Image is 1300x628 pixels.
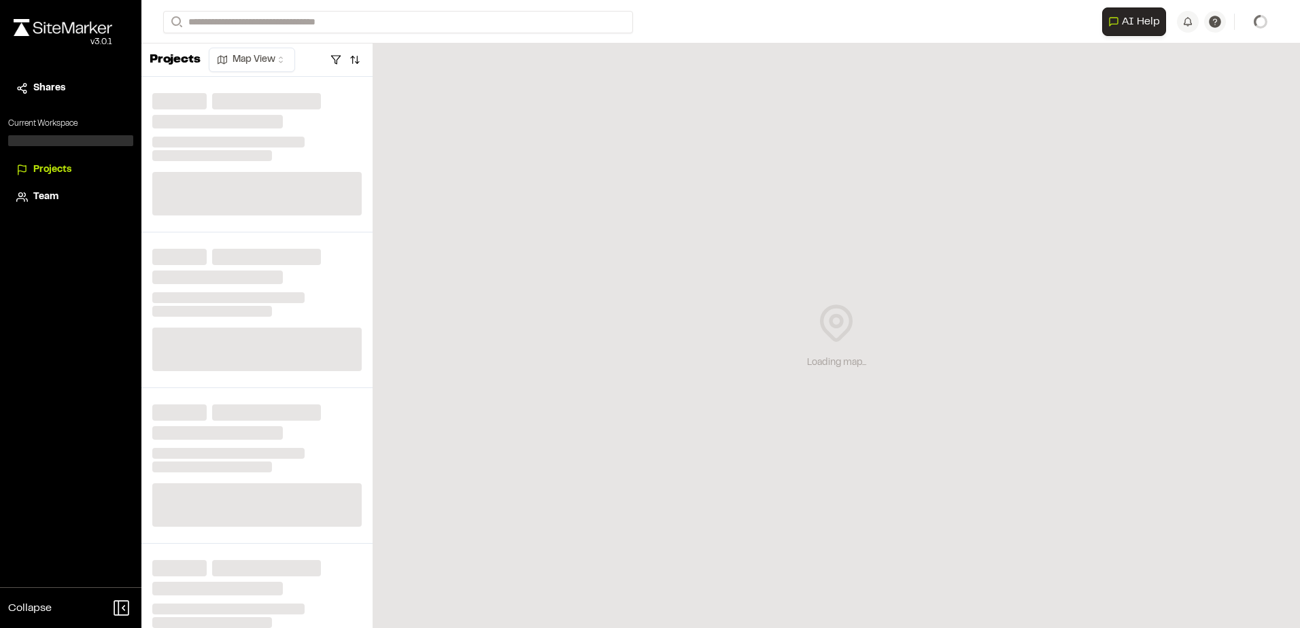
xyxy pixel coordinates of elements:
[1122,14,1160,30] span: AI Help
[14,36,112,48] div: Oh geez...please don't...
[16,162,125,177] a: Projects
[8,118,133,130] p: Current Workspace
[807,355,866,370] div: Loading map...
[8,600,52,616] span: Collapse
[33,162,71,177] span: Projects
[33,190,58,205] span: Team
[16,190,125,205] a: Team
[1102,7,1166,36] button: Open AI Assistant
[14,19,112,36] img: rebrand.png
[16,81,125,96] a: Shares
[150,51,201,69] p: Projects
[33,81,65,96] span: Shares
[1102,7,1171,36] div: Open AI Assistant
[163,11,188,33] button: Search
